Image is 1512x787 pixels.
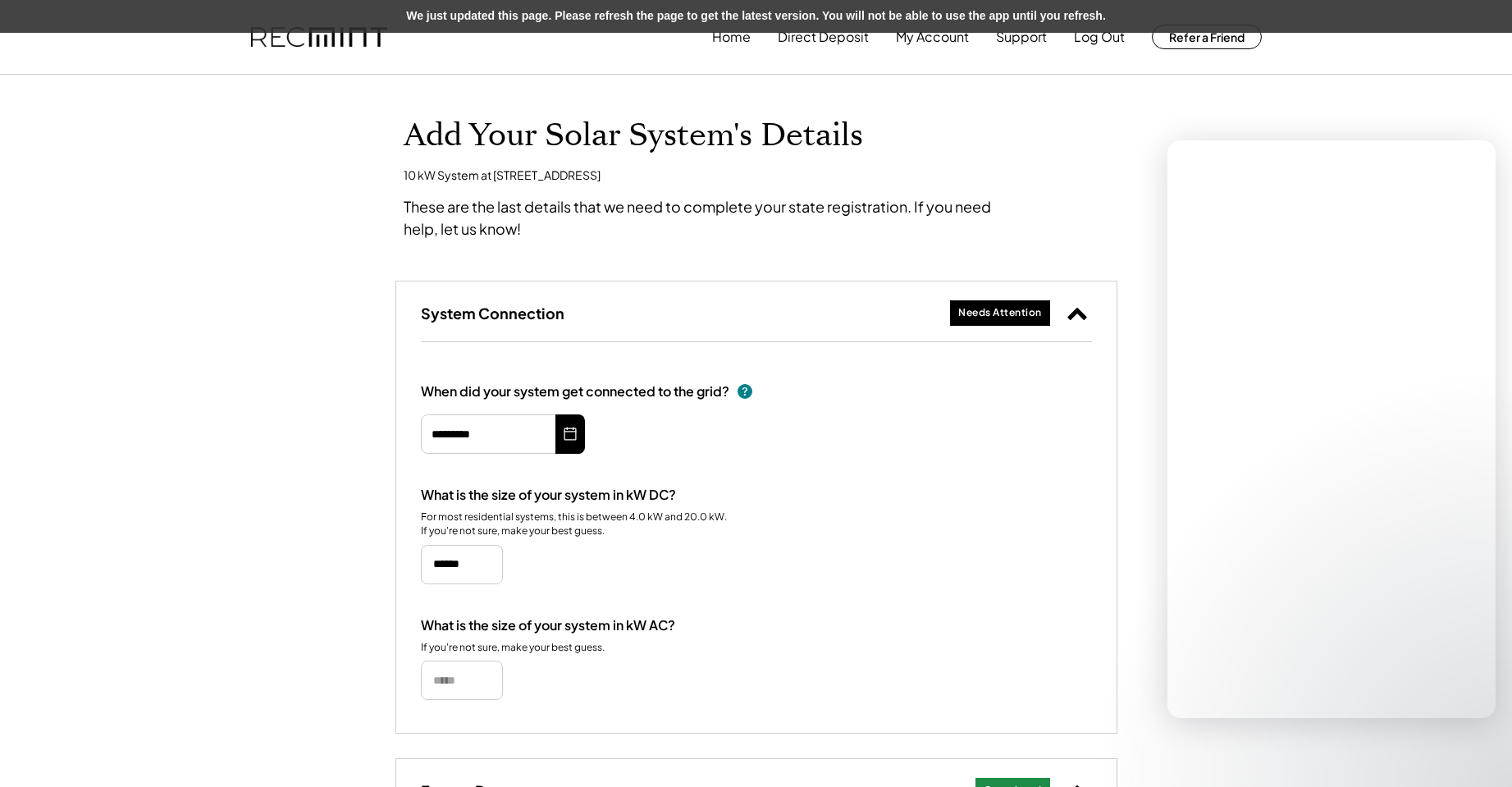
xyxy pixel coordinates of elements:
[421,487,676,504] div: What is the size of your system in kW DC?
[1456,731,1496,771] iframe: Intercom live chat
[421,641,605,655] div: If you're not sure, make your best guess.
[404,195,1019,240] div: These are the last details that we need to complete your state registration. If you need help, le...
[958,306,1042,320] div: Needs Attention
[404,167,601,184] div: 10 kW System at [STREET_ADDRESS]
[421,617,675,634] div: What is the size of your system in kW AC?
[251,27,387,48] img: recmint-logotype%403x.png
[421,510,729,538] div: For most residential systems, this is between 4.0 kW and 20.0 kW. If you're not sure, make your b...
[404,117,1109,155] h1: Add Your Solar System's Details
[712,21,751,53] button: Home
[421,383,729,400] div: When did your system get connected to the grid?
[421,304,564,323] h3: System Connection
[1074,21,1125,53] button: Log Out
[1152,25,1262,49] button: Refer a Friend
[896,21,969,53] button: My Account
[778,21,869,53] button: Direct Deposit
[1167,140,1496,718] iframe: To enrich screen reader interactions, please activate Accessibility in Grammarly extension settings
[996,21,1047,53] button: Support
